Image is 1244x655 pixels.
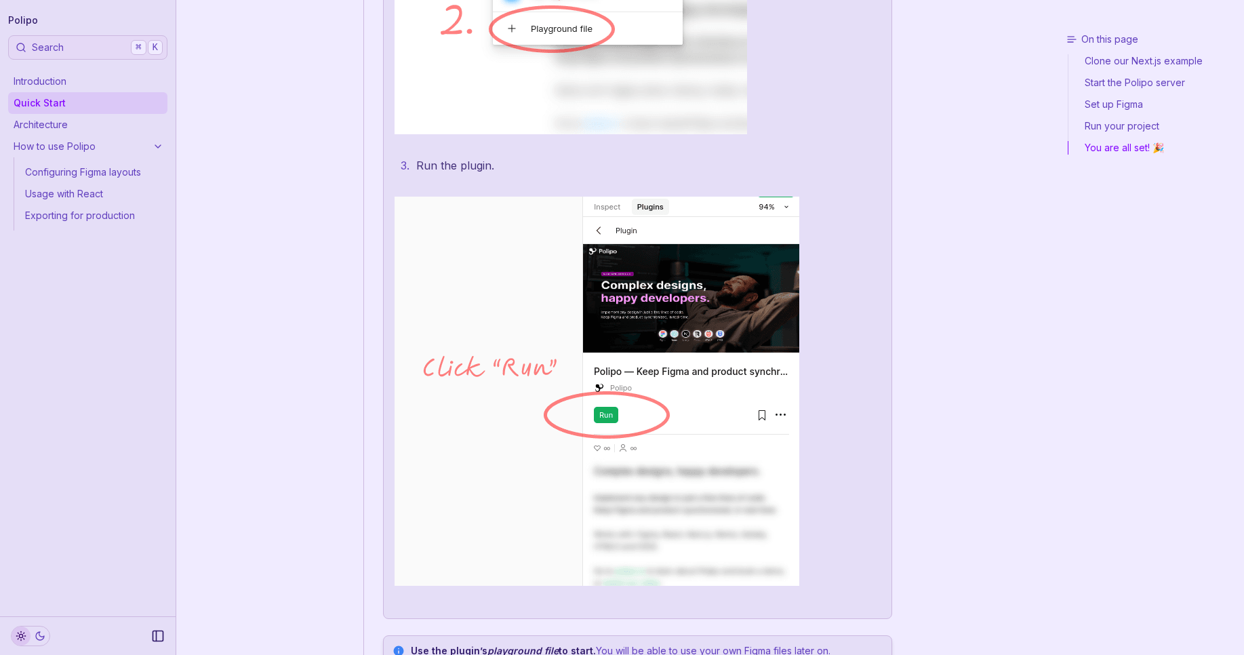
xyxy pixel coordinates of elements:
kbd: ⌘ [131,40,146,55]
a: Exporting for production [20,205,167,226]
button: Search⌘K [8,35,167,60]
button: Toggle Theme [11,626,50,646]
a: Introduction [8,71,167,92]
a: Architecture [8,114,167,136]
a: Quick Start [8,92,167,114]
kbd: K [148,40,163,55]
a: Usage with React [20,183,167,205]
img: In the right sidebar, click on "Run" [395,197,799,586]
a: Set up Figma [1068,94,1239,115]
li: Run the plugin. [412,156,881,175]
button: Collapse Sidebar [147,625,169,647]
a: Start the Polipo server [1068,72,1239,94]
a: You are all set! 🎉 [1068,137,1239,155]
a: Polipo [8,11,38,30]
a: Run your project [1068,115,1239,137]
a: Configuring Figma layouts [20,161,167,183]
h3: On this page [1066,33,1239,46]
a: How to use Polipo [8,136,167,157]
a: Clone our Next.js example [1068,54,1239,72]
